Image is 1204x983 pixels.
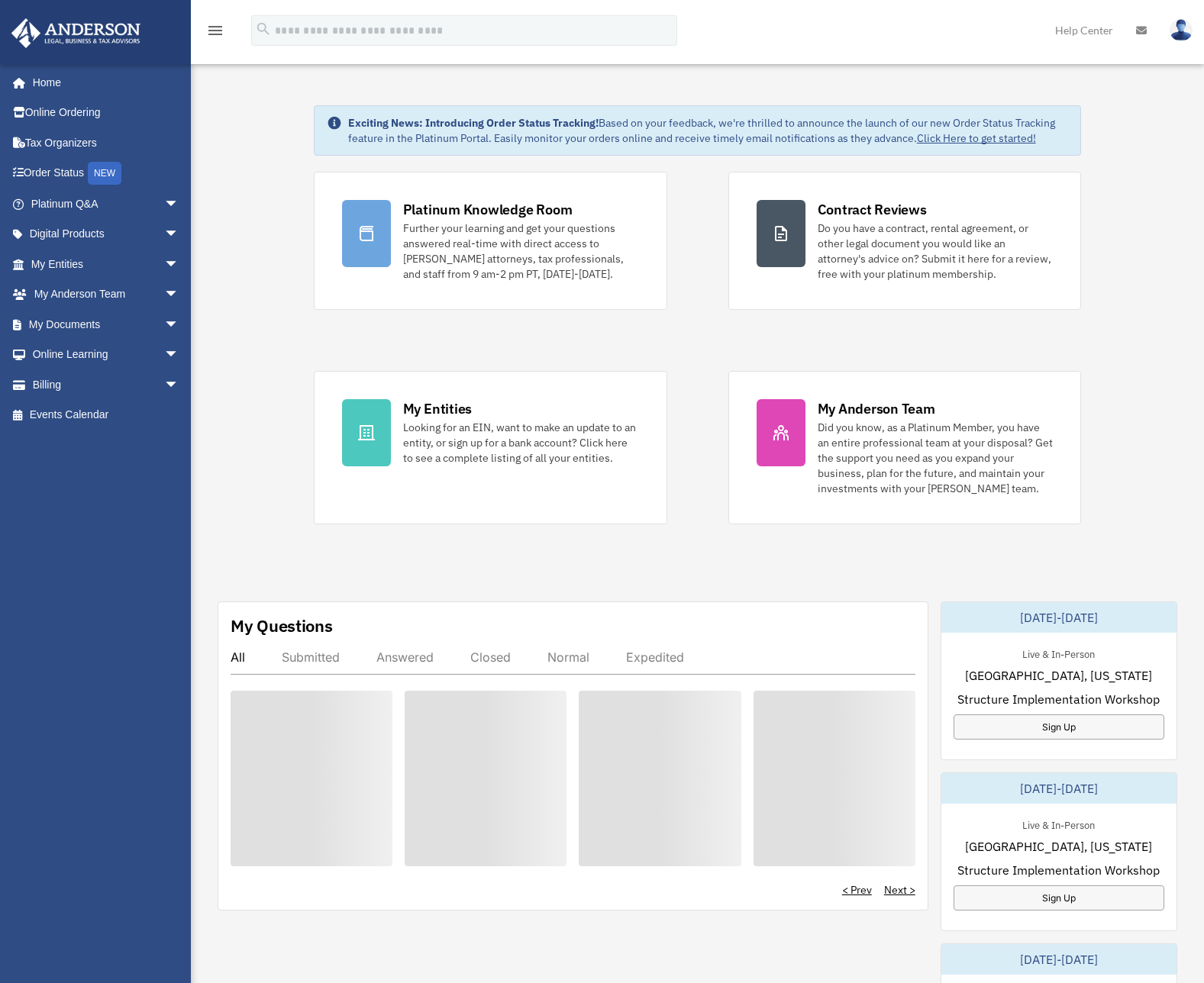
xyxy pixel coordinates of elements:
span: [GEOGRAPHIC_DATA], [US_STATE] [965,666,1152,685]
span: arrow_drop_down [164,189,195,220]
div: Submitted [282,649,340,665]
span: arrow_drop_down [164,309,195,340]
span: Structure Implementation Workshop [957,690,1160,708]
a: Click Here to get started! [917,131,1036,145]
a: Order StatusNEW [11,158,202,189]
a: Contract Reviews Do you have a contract, rental agreement, or other legal document you would like... [728,172,1082,310]
a: Online Ordering [11,98,202,128]
strong: Exciting News: Introducing Order Status Tracking! [348,116,599,130]
div: Looking for an EIN, want to make an update to an entity, or sign up for a bank account? Click her... [403,420,639,466]
div: All [231,649,245,665]
span: [GEOGRAPHIC_DATA], [US_STATE] [965,837,1152,856]
div: Live & In-Person [1010,645,1107,661]
a: Sign Up [954,885,1164,910]
div: Contract Reviews [818,200,927,219]
i: menu [206,21,224,40]
span: arrow_drop_down [164,219,195,250]
div: Based on your feedback, we're thrilled to announce the launch of our new Order Status Tracking fe... [348,115,1069,146]
div: Normal [547,649,589,665]
a: Tax Organizers [11,127,202,158]
div: Answered [376,649,434,665]
span: arrow_drop_down [164,369,195,401]
div: Do you have a contract, rental agreement, or other legal document you would like an attorney's ad... [818,221,1054,282]
a: Platinum Q&Aarrow_drop_down [11,189,202,219]
span: arrow_drop_down [164,279,195,311]
span: Structure Implementation Workshop [957,861,1160,879]
div: Further your learning and get your questions answered real-time with direct access to [PERSON_NAM... [403,221,639,282]
div: My Questions [231,614,333,637]
a: Sign Up [954,714,1164,740]
div: Closed [470,649,511,665]
a: My Documentsarrow_drop_down [11,309,202,340]
div: NEW [88,162,121,185]
a: Next > [884,882,915,898]
div: [DATE]-[DATE] [941,602,1177,633]
a: Digital Productsarrow_drop_down [11,219,202,250]
a: < Prev [842,882,872,898]
img: User Pic [1170,19,1193,41]
img: Anderson Advisors Platinum Portal [7,18,145,48]
a: My Anderson Teamarrow_drop_down [11,279,202,310]
i: search [255,21,272,37]
a: Platinum Knowledge Room Further your learning and get your questions answered real-time with dire... [314,172,667,310]
div: Platinum Knowledge Room [403,200,573,219]
span: arrow_drop_down [164,249,195,280]
a: Billingarrow_drop_down [11,369,202,400]
a: Events Calendar [11,400,202,430]
div: [DATE]-[DATE] [941,773,1177,804]
div: Expedited [626,649,684,665]
div: Did you know, as a Platinum Member, you have an entire professional team at your disposal? Get th... [818,420,1054,496]
div: [DATE]-[DATE] [941,944,1177,975]
a: My Entities Looking for an EIN, want to make an update to an entity, or sign up for a bank accoun... [314,371,667,524]
a: My Entitiesarrow_drop_down [11,249,202,279]
a: Home [11,67,195,98]
a: My Anderson Team Did you know, as a Platinum Member, you have an entire professional team at your... [728,371,1082,524]
a: Online Learningarrow_drop_down [11,340,202,370]
div: My Anderson Team [818,399,935,418]
span: arrow_drop_down [164,340,195,371]
a: menu [206,27,224,40]
div: Live & In-Person [1010,816,1107,832]
div: My Entities [403,399,472,418]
